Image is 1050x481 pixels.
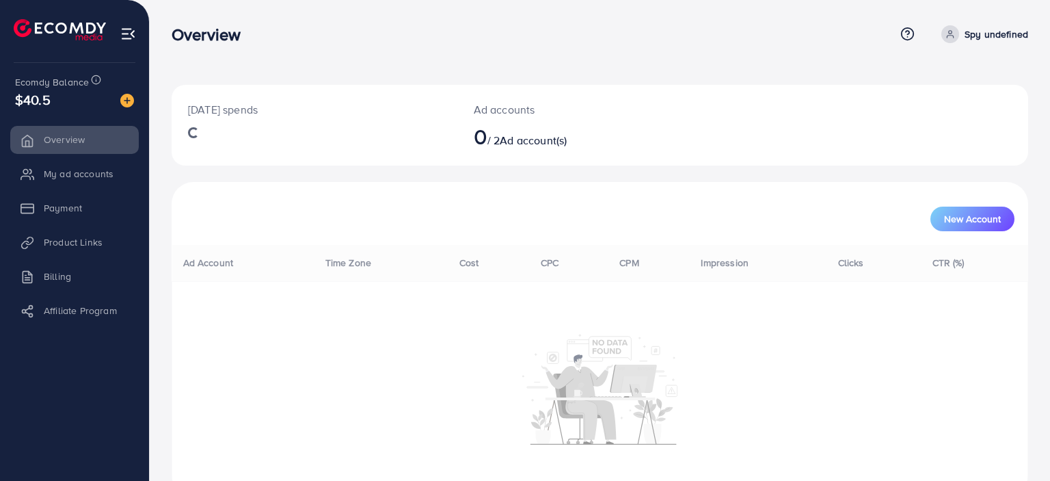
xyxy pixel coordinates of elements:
[14,19,106,40] img: logo
[965,26,1028,42] p: Spy undefined
[474,123,655,149] h2: / 2
[15,90,51,109] span: $40.5
[944,214,1001,224] span: New Account
[15,75,89,89] span: Ecomdy Balance
[474,101,655,118] p: Ad accounts
[120,26,136,42] img: menu
[172,25,252,44] h3: Overview
[188,101,441,118] p: [DATE] spends
[930,207,1014,231] button: New Account
[474,120,487,152] span: 0
[120,94,134,107] img: image
[500,133,567,148] span: Ad account(s)
[936,25,1028,43] a: Spy undefined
